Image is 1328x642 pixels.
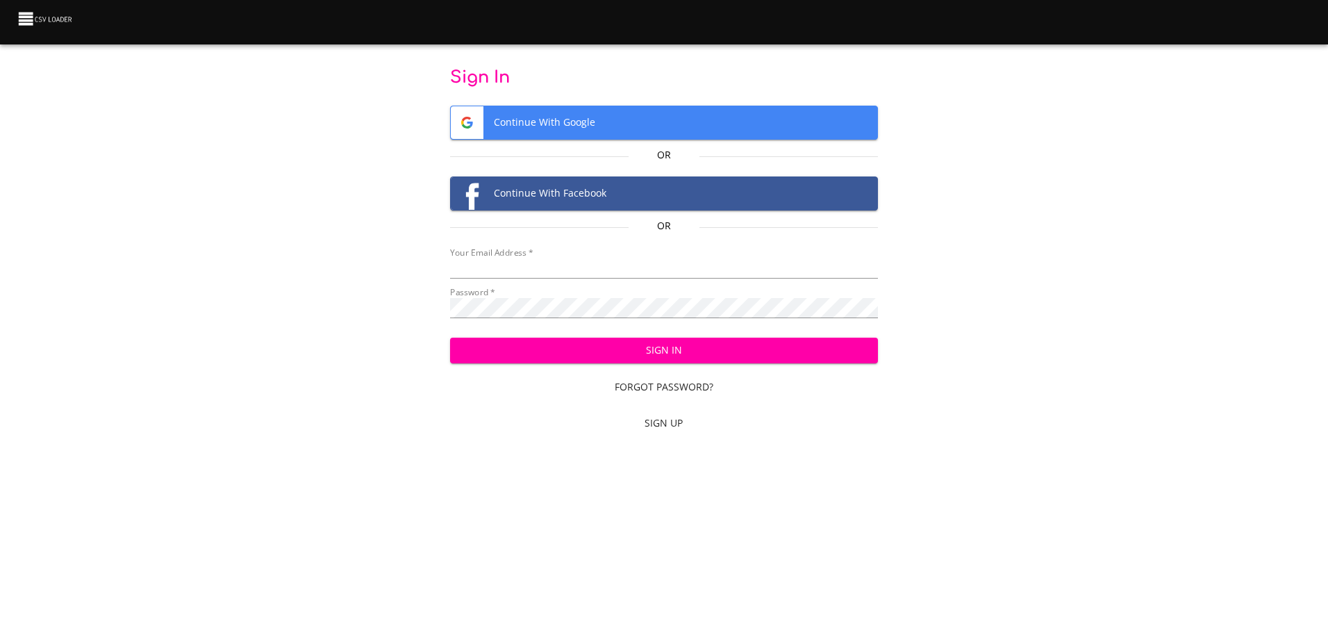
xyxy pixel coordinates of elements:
p: Or [629,219,700,233]
a: Forgot Password? [450,374,878,400]
span: Sign Up [456,415,872,432]
label: Your Email Address [450,249,533,257]
span: Sign In [461,342,867,359]
p: Sign In [450,67,878,89]
span: Continue With Google [451,106,877,139]
img: Google logo [451,106,483,139]
label: Password [450,288,495,297]
span: Forgot Password? [456,379,872,396]
img: Facebook logo [451,177,483,210]
a: Sign Up [450,411,878,436]
button: Facebook logoContinue With Facebook [450,176,878,211]
p: Or [629,148,700,162]
span: Continue With Facebook [451,177,877,210]
img: CSV Loader [17,9,75,28]
button: Google logoContinue With Google [450,106,878,140]
button: Sign In [450,338,878,363]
